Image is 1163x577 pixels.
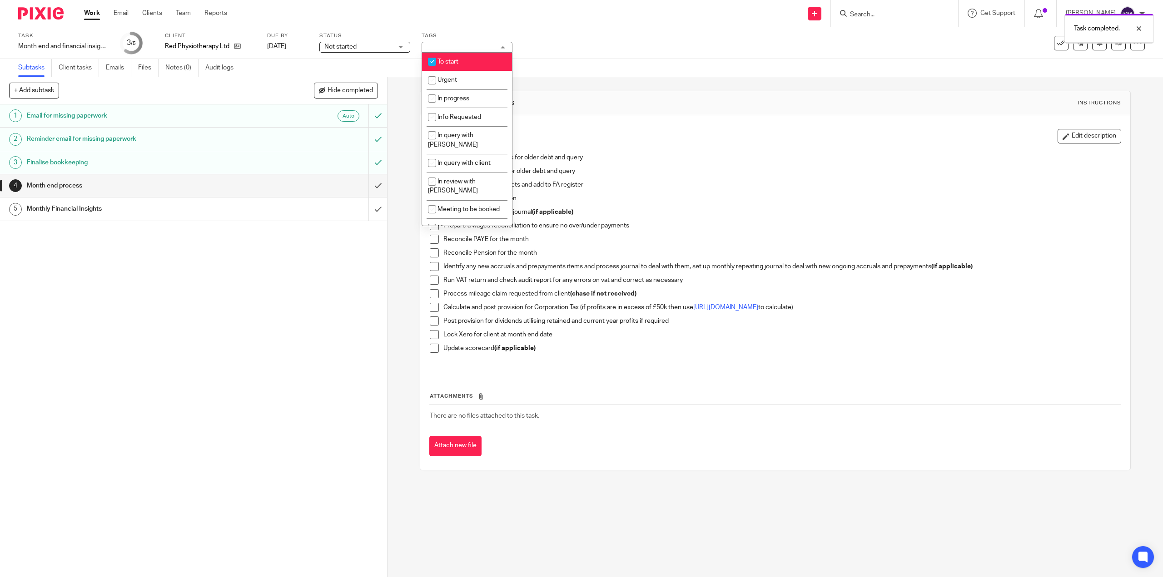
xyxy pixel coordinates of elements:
[437,77,457,83] span: Urgent
[437,114,481,120] span: Info Requested
[443,344,1120,353] p: Update scorecard
[18,32,109,39] label: Task
[9,109,22,122] div: 1
[428,132,478,148] span: In query with [PERSON_NAME]
[131,41,136,46] small: /5
[127,38,136,48] div: 3
[443,289,1120,298] p: Process mileage claim requested from client
[443,180,1120,189] p: Check for new fixed assets and add to FA register
[176,9,191,18] a: Team
[931,263,973,270] strong: (if applicable)
[59,59,99,77] a: Client tasks
[106,59,131,77] a: Emails
[18,7,64,20] img: Pixie
[338,110,359,122] div: Auto
[443,235,1120,244] p: Reconcile PAYE for the month
[430,394,473,399] span: Attachments
[449,98,795,108] h1: Month end process
[437,95,469,102] span: In progress
[324,44,357,50] span: Not started
[27,109,249,123] h1: Email for missing paperwork
[437,225,484,231] span: Meeting booked
[9,83,59,98] button: + Add subtask
[18,59,52,77] a: Subtasks
[428,178,478,194] span: In review with [PERSON_NAME]
[437,160,491,166] span: In query with client
[443,330,1120,339] p: Lock Xero for client at month end date
[532,209,573,215] strong: (if applicable)
[267,32,308,39] label: Due by
[165,59,199,77] a: Notes (0)
[443,167,1120,176] p: Review aged payables for older debt and query
[430,413,539,419] span: There are no files attached to this task.
[9,203,22,216] div: 5
[205,59,240,77] a: Audit logs
[314,83,378,98] button: Hide completed
[165,32,256,39] label: Client
[693,304,758,311] a: [URL][DOMAIN_NAME]
[443,262,1120,271] p: Identify any new accruals and prepayments items and process journal to deal with them, set up mon...
[443,207,1120,217] p: Process monthly payroll journal
[494,345,536,351] strong: (if applicable)
[204,9,227,18] a: Reports
[138,59,159,77] a: Files
[443,221,1120,230] p: Prepare a wages reconciliation to ensure no over/under payments
[27,156,249,169] h1: Finalise bookkeeping
[9,133,22,146] div: 2
[443,276,1120,285] p: Run VAT return and check audit report for any errors on vat and correct as necessary
[443,303,1120,312] p: Calculate and post provision for Corporation Tax (if profits are in excess of £50k then use to ca...
[9,179,22,192] div: 4
[9,156,22,169] div: 3
[114,9,129,18] a: Email
[267,43,286,49] span: [DATE]
[328,87,373,94] span: Hide completed
[1074,24,1120,33] p: Task completed.
[437,59,458,65] span: To start
[165,42,229,51] p: Red Physiotherapy Ltd
[27,202,249,216] h1: Monthly Financial Insights
[443,194,1120,203] p: Run monthly depreciation
[1120,6,1135,21] img: svg%3E
[443,316,1120,325] p: Post provision for dividends utilising retained and current year profits if required
[319,32,410,39] label: Status
[443,153,1120,162] p: Review aged receivables for older debt and query
[429,436,482,456] button: Attach new file
[1058,129,1121,143] button: Edit description
[18,42,109,51] div: Month end and financial insights
[84,9,100,18] a: Work
[422,32,512,39] label: Tags
[570,291,636,297] strong: (chase if not received)
[437,206,500,212] span: Meeting to be booked
[142,9,162,18] a: Clients
[443,248,1120,257] p: Reconcile Pension for the month
[1078,99,1121,107] div: Instructions
[27,132,249,146] h1: Reminder email for missing paperwork
[27,179,249,192] h1: Month end process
